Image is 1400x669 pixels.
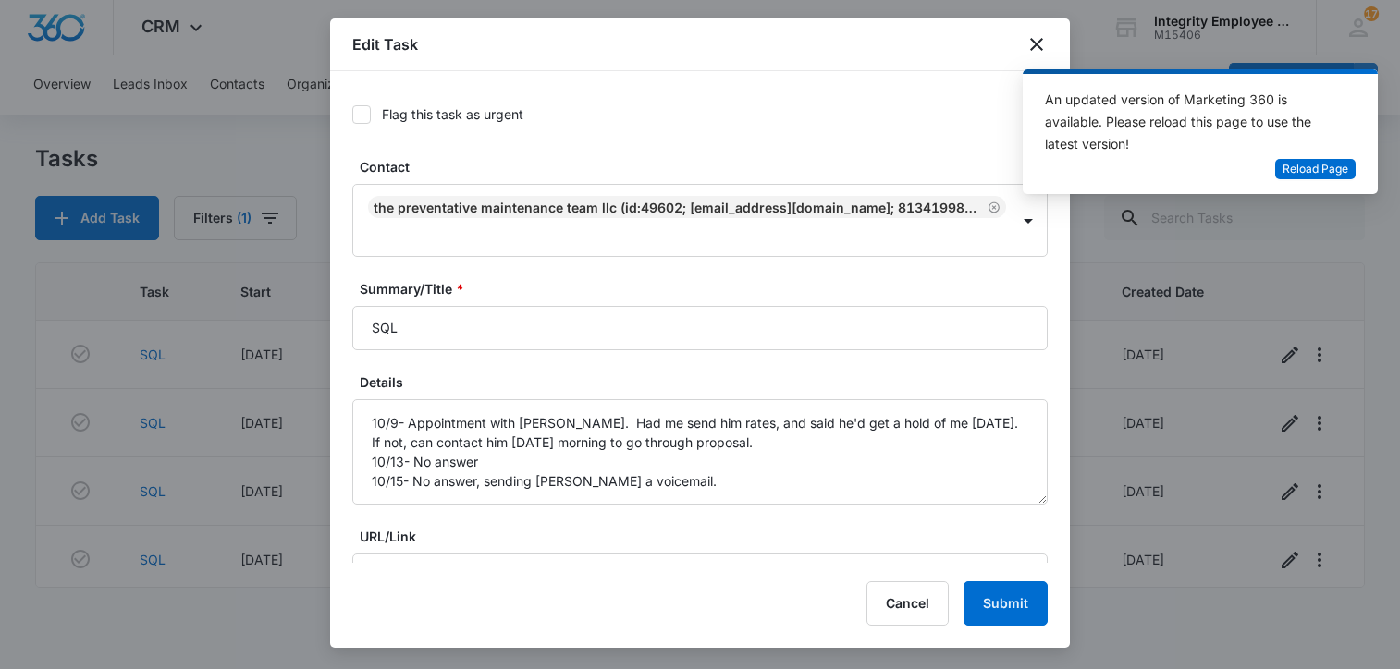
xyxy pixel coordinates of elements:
[382,104,523,124] div: Flag this task as urgent
[1025,33,1048,55] button: close
[360,527,1055,546] label: URL/Link
[964,581,1048,626] button: Submit
[866,581,949,626] button: Cancel
[1045,89,1333,155] div: An updated version of Marketing 360 is available. Please reload this page to use the latest version!
[352,306,1048,350] input: Summary/Title
[360,372,1055,392] label: Details
[360,157,1055,176] label: Contact
[984,201,1001,213] div: Remove The PREVENTATIVE MAINTENANCE TEAM LLC (ID:49602; pmt.tampa@gmail.com; 8134199856)
[374,200,984,215] div: The PREVENTATIVE MAINTENANCE TEAM LLC (ID:49602; [EMAIL_ADDRESS][DOMAIN_NAME]; 8134199856)
[352,399,1048,505] textarea: 10/9- Appointment with [PERSON_NAME]. Had me send him rates, and said he'd get a hold of me [DATE...
[1283,161,1348,178] span: Reload Page
[352,33,418,55] h1: Edit Task
[352,553,1048,598] input: URL/Link
[1275,159,1356,180] button: Reload Page
[360,279,1055,298] label: Summary/Title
